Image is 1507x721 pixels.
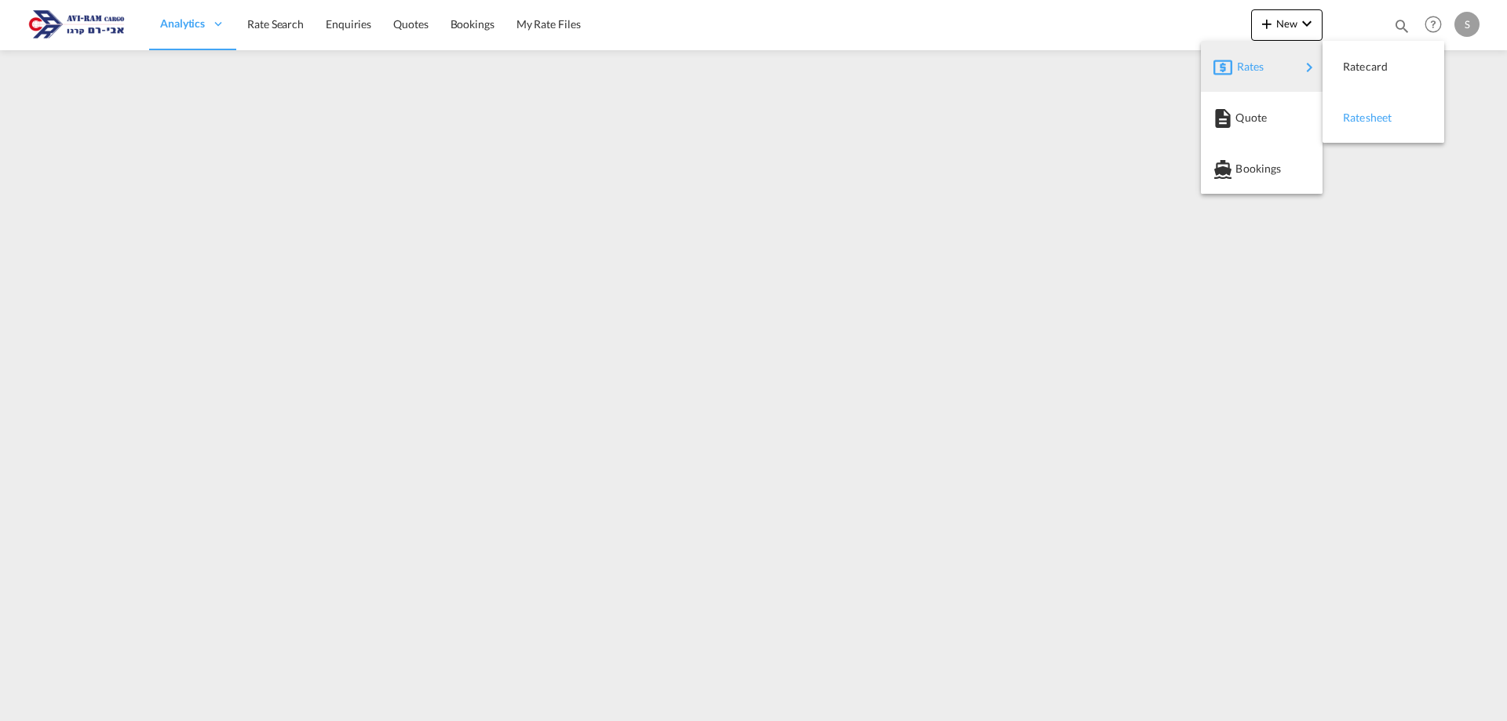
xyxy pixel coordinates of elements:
[1213,98,1310,137] div: Quote
[1235,153,1253,184] span: Bookings
[1237,51,1256,82] span: Rates
[1201,143,1323,194] button: Bookings
[1201,92,1323,143] button: Quote
[1213,149,1310,188] div: Bookings
[1235,102,1253,133] span: Quote
[1300,58,1319,77] md-icon: icon-chevron-right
